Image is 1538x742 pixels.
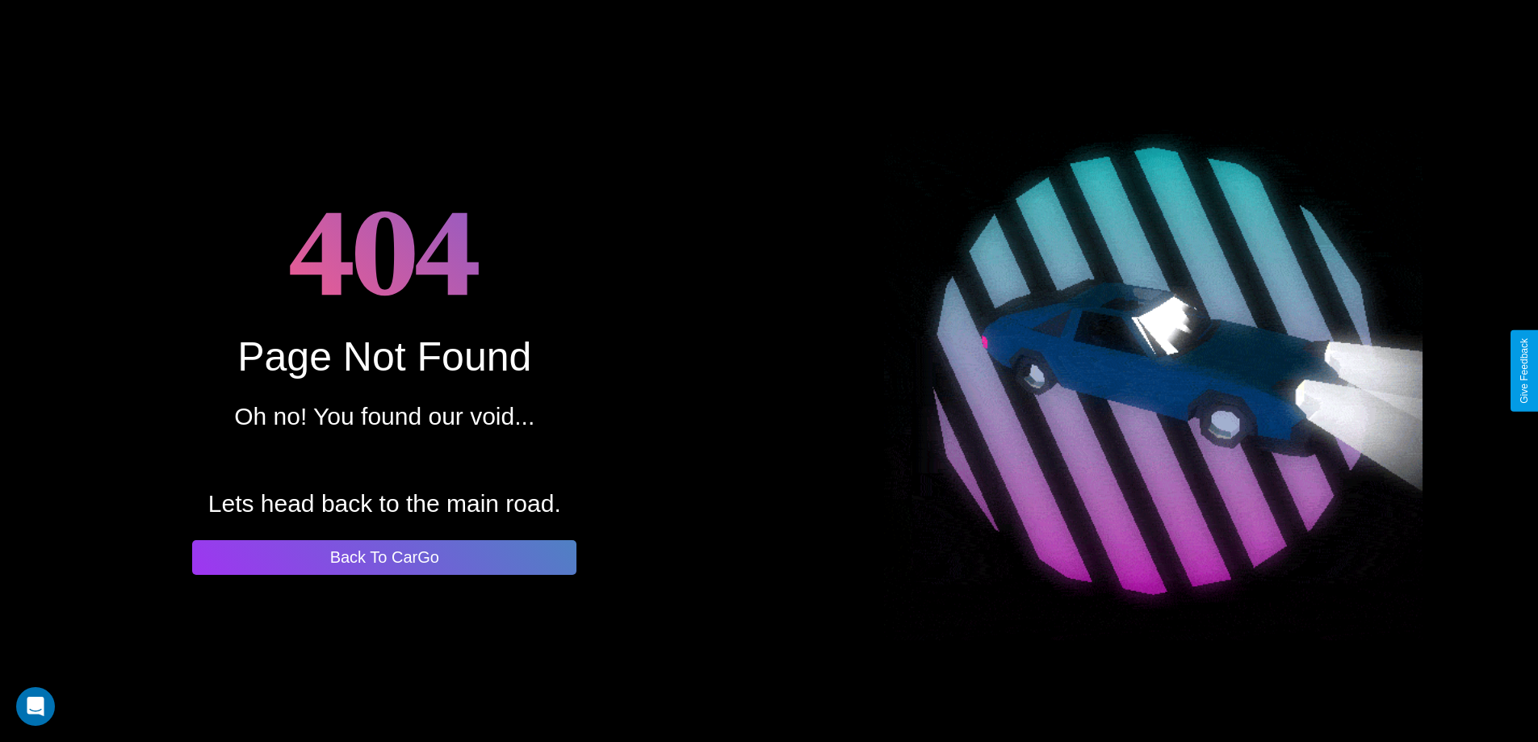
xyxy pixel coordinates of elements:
img: spinning car [884,102,1423,640]
h1: 404 [289,168,480,333]
button: Back To CarGo [192,540,576,575]
div: Page Not Found [237,333,531,380]
div: Open Intercom Messenger [16,687,55,726]
p: Oh no! You found our void... Lets head back to the main road. [208,395,561,526]
div: Give Feedback [1519,338,1530,404]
